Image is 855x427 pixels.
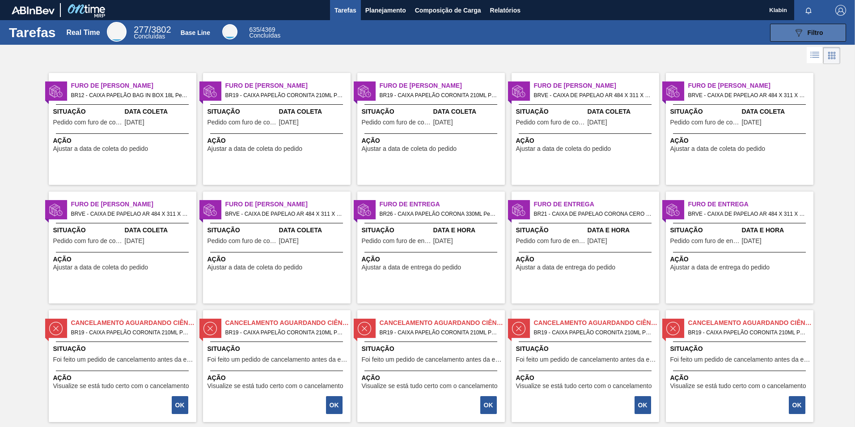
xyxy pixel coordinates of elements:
span: 11/08/2025 [125,119,144,126]
span: Furo de Coleta [688,81,813,90]
div: Real Time [66,29,100,37]
span: Situação [362,226,431,235]
span: 277 [134,25,148,34]
button: OK [789,396,805,414]
span: Concluídas [134,33,165,40]
span: BR19 - CAIXA PAPELÃO CORONITA 210ML Pedido - 1565939 [534,328,652,337]
span: Data Coleta [742,107,811,116]
img: status [203,85,217,98]
span: Data Coleta [433,107,503,116]
span: Cancelamento aguardando ciência [225,318,351,328]
img: status [49,203,63,217]
img: status [512,322,525,335]
span: Pedido com furo de coleta [516,119,585,126]
span: Situação [670,344,811,354]
span: 23/07/2025 [742,119,762,126]
span: Furo de Entrega [688,200,813,209]
span: Cancelamento aguardando ciência [534,318,659,328]
span: Ação [516,255,657,264]
span: Foi feito um pedido de cancelamento antes da etapa de aguardando faturamento [53,356,194,363]
img: status [203,322,217,335]
span: Visualize se está tudo certo com o cancelamento [53,383,189,389]
span: Pedido com furo de entrega [362,238,431,244]
div: Completar tarefa: 29706096 [481,395,498,415]
span: Furo de Coleta [71,81,196,90]
img: status [512,85,525,98]
div: Base Line [222,24,237,39]
span: Data e Hora [742,226,811,235]
span: Ajustar a data de entrega do pedido [362,264,461,271]
span: 11/08/2025 [279,119,299,126]
span: Visualize se está tudo certo com o cancelamento [670,383,806,389]
span: Ajustar a data de entrega do pedido [516,264,616,271]
span: Visualize se está tudo certo com o cancelamento [516,383,652,389]
img: Logout [835,5,846,16]
span: Pedido com furo de coleta [362,119,431,126]
span: Composição de Carga [415,5,481,16]
img: status [49,85,63,98]
div: Completar tarefa: 29706097 [635,395,652,415]
span: Ação [670,136,811,145]
img: status [666,203,680,217]
span: BR19 - CAIXA PAPELÃO CORONITA 210ML Pedido - 1565936 [71,328,189,337]
img: status [358,322,371,335]
span: Foi feito um pedido de cancelamento antes da etapa de aguardando faturamento [670,356,811,363]
span: Pedido com furo de entrega [670,238,740,244]
span: / 4369 [249,26,275,33]
span: / 3802 [134,25,171,34]
span: Data Coleta [588,107,657,116]
span: Furo de Entrega [380,200,505,209]
span: Filtro [808,29,823,36]
img: status [49,322,63,335]
button: OK [480,396,497,414]
span: Data Coleta [125,226,194,235]
span: Ação [53,373,194,383]
span: Situação [516,107,585,116]
span: Planejamento [365,5,406,16]
span: Situação [53,226,123,235]
span: Ação [207,255,348,264]
span: Situação [53,107,123,116]
span: Situação [207,107,277,116]
span: 23/06/2025 [125,238,144,244]
span: Ação [207,136,348,145]
img: status [666,322,680,335]
span: Ajustar a data de coleta do pedido [53,145,148,152]
span: BRVE - CAIXA DE PAPELAO AR 484 X 311 X 275 Pedido - 1975640 [688,90,806,100]
span: Ação [516,373,657,383]
span: Cancelamento aguardando ciência [380,318,505,328]
span: Ajustar a data de coleta do pedido [362,145,457,152]
span: Cancelamento aguardando ciência [71,318,196,328]
button: Notificações [794,4,823,17]
span: Cancelamento aguardando ciência [688,318,813,328]
span: Ação [207,373,348,383]
span: Ajustar a data de coleta do pedido [53,264,148,271]
span: Ação [53,136,194,145]
img: status [666,85,680,98]
span: Pedido com furo de entrega [516,238,585,244]
span: BR19 - CAIXA PAPELÃO CORONITA 210ML Pedido - 1975318 [380,90,498,100]
span: Visualize se está tudo certo com o cancelamento [362,383,498,389]
span: BR19 - CAIXA PAPELÃO CORONITA 210ML Pedido - 1565938 [380,328,498,337]
span: Ajustar a data de coleta do pedido [670,145,766,152]
span: Data Coleta [279,226,348,235]
span: Relatórios [490,5,521,16]
span: Data Coleta [125,107,194,116]
span: Furo de Coleta [225,200,351,209]
span: Visualize se está tudo certo com o cancelamento [207,383,343,389]
span: Ação [53,255,194,264]
span: Ajustar a data de coleta do pedido [207,264,303,271]
span: 30/06/2025 [279,238,299,244]
span: Pedido com furo de coleta [207,119,277,126]
div: Completar tarefa: 29706095 [327,395,343,415]
span: Ação [516,136,657,145]
img: status [358,203,371,217]
span: Ajustar a data de coleta do pedido [516,145,611,152]
span: 11/08/2025, [742,238,762,244]
img: status [203,203,217,217]
span: Ação [362,373,503,383]
button: OK [326,396,343,414]
span: Furo de Coleta [225,81,351,90]
span: Pedido com furo de coleta [53,238,123,244]
span: Foi feito um pedido de cancelamento antes da etapa de aguardando faturamento [362,356,503,363]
